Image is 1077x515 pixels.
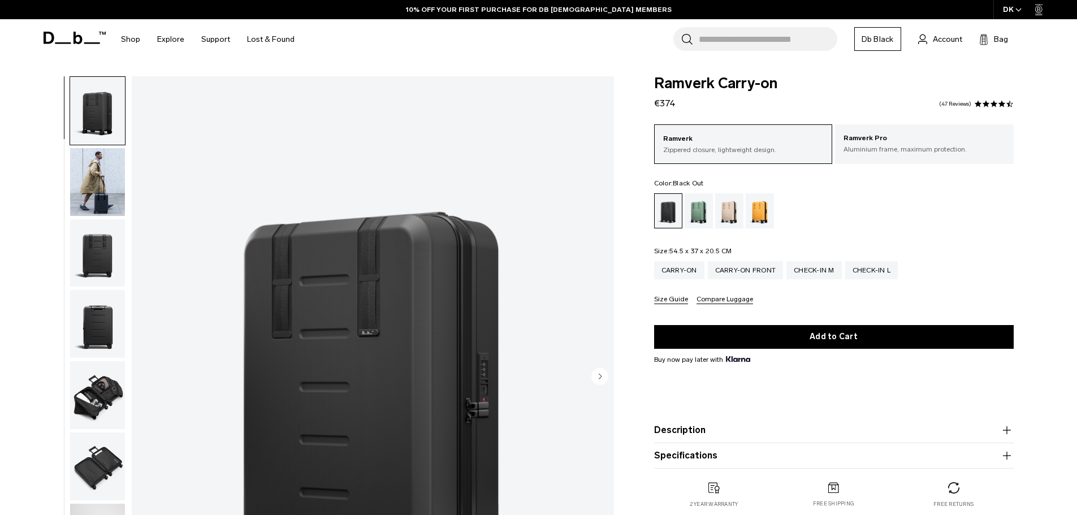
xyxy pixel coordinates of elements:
[70,77,125,145] img: Ramverk Carry-on Black Out
[121,19,140,59] a: Shop
[854,27,901,51] a: Db Black
[70,219,126,288] button: Ramverk Carry-on Black Out
[835,124,1014,163] a: Ramverk Pro Aluminium frame, maximum protection.
[654,193,682,228] a: Black Out
[726,356,750,362] img: {"height" => 20, "alt" => "Klarna"}
[933,33,962,45] span: Account
[654,76,1014,91] span: Ramverk Carry-on
[70,432,125,500] img: Ramverk Carry-on Black Out
[654,296,688,304] button: Size Guide
[70,148,125,216] img: Ramverk Carry-on Black Out
[663,133,824,145] p: Ramverk
[654,354,750,365] span: Buy now pay later with
[918,32,962,46] a: Account
[845,261,898,279] a: Check-in L
[70,289,126,358] button: Ramverk Carry-on Black Out
[994,33,1008,45] span: Bag
[70,76,126,145] button: Ramverk Carry-on Black Out
[654,180,704,187] legend: Color:
[591,367,608,387] button: Next slide
[939,101,971,107] a: 47 reviews
[157,19,184,59] a: Explore
[715,193,743,228] a: Fogbow Beige
[844,144,1005,154] p: Aluminium frame, maximum protection.
[654,261,704,279] a: Carry-on
[654,423,1014,437] button: Description
[654,98,675,109] span: €374
[654,325,1014,349] button: Add to Cart
[70,432,126,501] button: Ramverk Carry-on Black Out
[70,219,125,287] img: Ramverk Carry-on Black Out
[685,193,713,228] a: Green Ray
[746,193,774,228] a: Parhelion Orange
[654,248,732,254] legend: Size:
[697,296,753,304] button: Compare Luggage
[70,361,125,429] img: Ramverk Carry-on Black Out
[844,133,1005,144] p: Ramverk Pro
[669,247,732,255] span: 54.5 x 37 x 20.5 CM
[247,19,295,59] a: Lost & Found
[201,19,230,59] a: Support
[786,261,842,279] a: Check-in M
[113,19,303,59] nav: Main Navigation
[708,261,784,279] a: Carry-on Front
[813,500,854,508] p: Free shipping
[70,290,125,358] img: Ramverk Carry-on Black Out
[70,361,126,430] button: Ramverk Carry-on Black Out
[979,32,1008,46] button: Bag
[690,500,738,508] p: 2 year warranty
[406,5,672,15] a: 10% OFF YOUR FIRST PURCHASE FOR DB [DEMOGRAPHIC_DATA] MEMBERS
[663,145,824,155] p: Zippered closure, lightweight design.
[654,449,1014,462] button: Specifications
[933,500,974,508] p: Free returns
[673,179,703,187] span: Black Out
